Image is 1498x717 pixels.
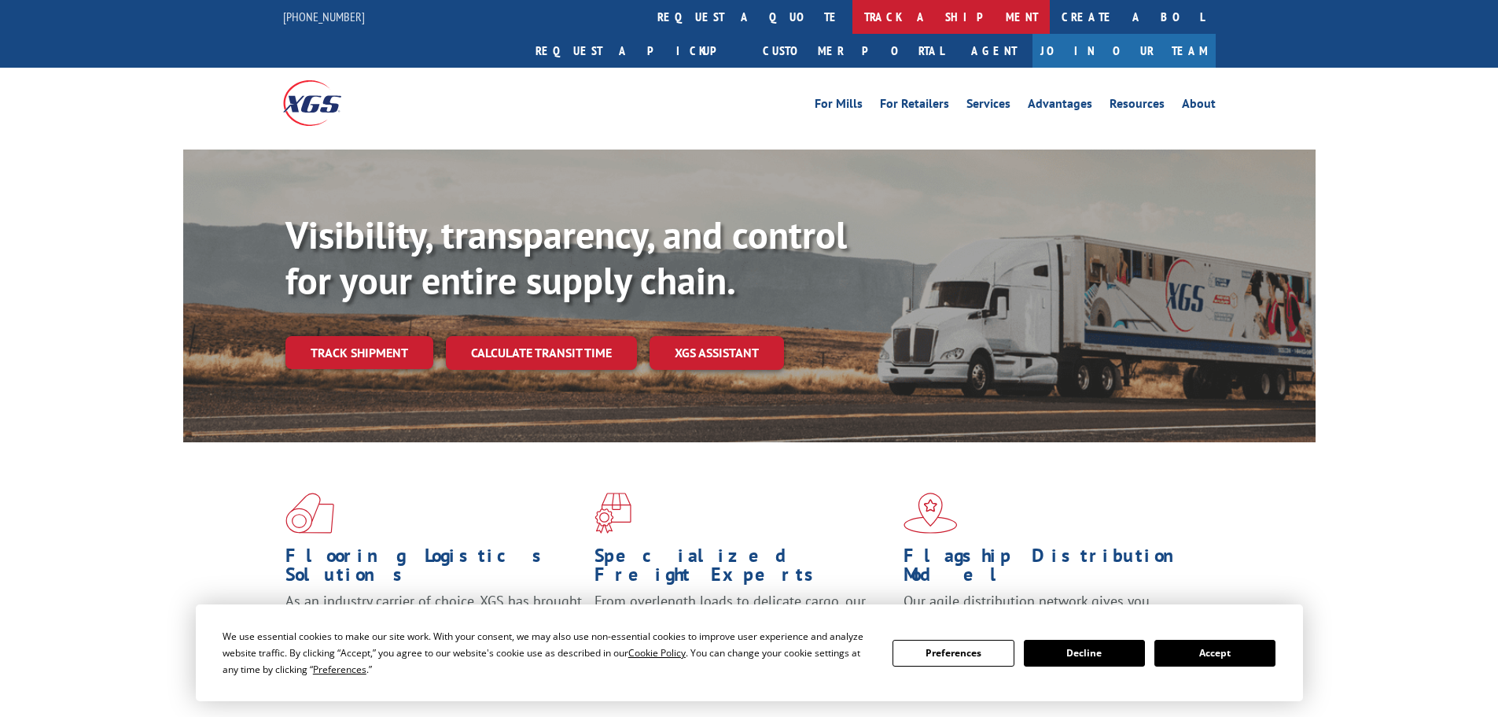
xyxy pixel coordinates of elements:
a: For Retailers [880,98,949,115]
b: Visibility, transparency, and control for your entire supply chain. [285,210,847,305]
a: Request a pickup [524,34,751,68]
div: We use essential cookies to make our site work. With your consent, we may also use non-essential ... [223,628,874,678]
a: For Mills [815,98,863,115]
a: Agent [955,34,1032,68]
button: Preferences [893,640,1014,667]
span: Cookie Policy [628,646,686,660]
button: Decline [1024,640,1145,667]
span: As an industry carrier of choice, XGS has brought innovation and dedication to flooring logistics... [285,592,582,648]
a: Customer Portal [751,34,955,68]
img: xgs-icon-total-supply-chain-intelligence-red [285,493,334,534]
button: Accept [1154,640,1275,667]
a: Join Our Team [1032,34,1216,68]
h1: Specialized Freight Experts [594,546,892,592]
span: Preferences [313,663,366,676]
a: [PHONE_NUMBER] [283,9,365,24]
div: Cookie Consent Prompt [196,604,1303,701]
h1: Flooring Logistics Solutions [285,546,583,592]
a: Track shipment [285,336,433,369]
span: Our agile distribution network gives you nationwide inventory management on demand. [904,592,1193,629]
a: Resources [1110,98,1165,115]
p: From overlength loads to delicate cargo, our experienced staff knows the best way to move your fr... [594,592,892,662]
a: About [1182,98,1216,115]
img: xgs-icon-flagship-distribution-model-red [904,493,958,534]
a: Advantages [1028,98,1092,115]
img: xgs-icon-focused-on-flooring-red [594,493,631,534]
a: Services [966,98,1010,115]
a: Calculate transit time [446,336,637,370]
h1: Flagship Distribution Model [904,546,1201,592]
a: XGS ASSISTANT [650,336,784,370]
